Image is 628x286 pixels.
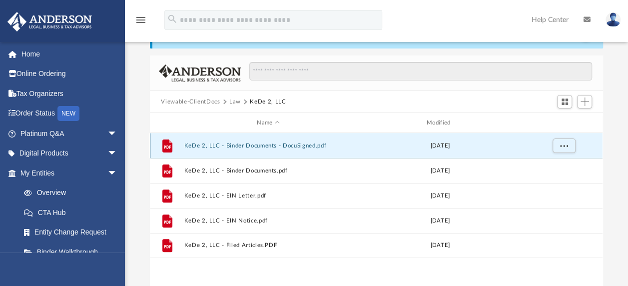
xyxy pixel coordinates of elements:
div: id [154,118,179,127]
div: [DATE] [356,141,524,150]
i: menu [135,14,147,26]
div: id [529,118,599,127]
span: arrow_drop_down [107,143,127,164]
button: KeDe 2, LLC - EIN Letter.pdf [184,192,352,199]
button: Switch to Grid View [557,95,572,109]
a: Binder Walkthrough [14,242,132,262]
span: arrow_drop_down [107,163,127,183]
div: Name [184,118,352,127]
i: search [167,13,178,24]
a: Platinum Q&Aarrow_drop_down [7,123,132,143]
a: Entity Change Request [14,222,132,242]
button: KeDe 2, LLC - Binder Documents.pdf [184,167,352,174]
div: [DATE] [356,191,524,200]
button: More options [553,138,576,153]
a: CTA Hub [14,202,132,222]
a: Home [7,44,132,64]
a: My Entitiesarrow_drop_down [7,163,132,183]
div: [DATE] [356,216,524,225]
a: Overview [14,183,132,203]
button: Viewable-ClientDocs [161,97,220,106]
button: Law [229,97,241,106]
div: NEW [57,106,79,121]
img: Anderson Advisors Platinum Portal [4,12,95,31]
input: Search files and folders [249,62,592,81]
button: KeDe 2, LLC - Filed Articles.PDF [184,242,352,248]
div: Modified [356,118,524,127]
a: Online Ordering [7,64,132,84]
a: menu [135,19,147,26]
button: KeDe 2, LLC - EIN Notice.pdf [184,217,352,224]
a: Tax Organizers [7,83,132,103]
span: arrow_drop_down [107,123,127,144]
button: KeDe 2, LLC [250,97,286,106]
button: Add [577,95,592,109]
img: User Pic [606,12,621,27]
div: [DATE] [356,241,524,250]
div: [DATE] [356,166,524,175]
button: KeDe 2, LLC - Binder Documents - DocuSigned.pdf [184,142,352,149]
a: Order StatusNEW [7,103,132,124]
a: Digital Productsarrow_drop_down [7,143,132,163]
